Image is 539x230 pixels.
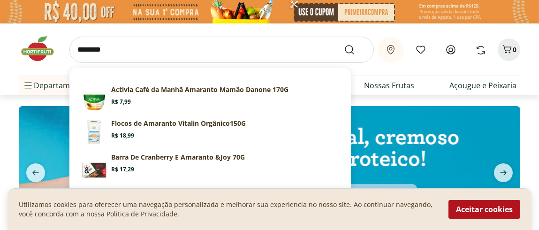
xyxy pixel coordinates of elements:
[77,81,343,115] a: PrincipalActivia Café da Manhã Amaranto Mamão Danone 170GR$ 7,99
[498,38,520,61] button: Carrinho
[111,153,245,162] p: Barra De Cranberry E Amaranto &Joy 70G
[69,37,374,63] input: search
[111,98,131,106] span: R$ 7,99
[81,119,107,145] img: Principal
[19,35,66,63] img: Hortifruti
[111,132,134,139] span: R$ 18,99
[486,163,520,182] button: next
[449,80,516,91] a: Açougue e Peixaria
[111,119,246,128] p: Flocos de Amaranto Vitalin Orgânico150G
[77,149,343,183] a: PrincipalBarra De Cranberry E Amaranto &Joy 70GR$ 17,29
[23,74,90,97] span: Departamentos
[364,80,414,91] a: Nossas Frutas
[344,44,366,55] button: Submit Search
[23,74,34,97] button: Menu
[111,166,134,173] span: R$ 17,29
[448,200,520,219] button: Aceitar cookies
[81,153,107,179] img: Principal
[19,200,437,219] p: Utilizamos cookies para oferecer uma navegação personalizada e melhorar sua experiencia no nosso ...
[513,45,516,54] span: 0
[81,85,107,111] img: Principal
[77,115,343,149] a: PrincipalFlocos de Amaranto Vitalin Orgânico150GR$ 18,99
[19,163,53,182] button: previous
[111,85,288,94] p: Activia Café da Manhã Amaranto Mamão Danone 170G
